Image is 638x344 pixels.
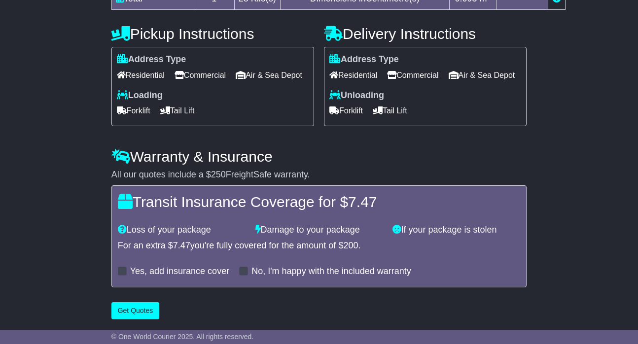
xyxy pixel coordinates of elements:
[211,170,226,179] span: 250
[111,333,254,341] span: © One World Courier 2025. All rights reserved.
[118,194,521,210] h4: Transit Insurance Coverage for $
[160,103,195,118] span: Tail Lift
[111,302,160,319] button: Get Quotes
[117,103,150,118] span: Forklift
[111,170,527,180] div: All our quotes include a $ FreightSafe warranty.
[329,103,363,118] span: Forklift
[117,90,163,101] label: Loading
[388,225,525,236] div: If your package is stolen
[111,148,527,165] h4: Warranty & Insurance
[175,68,226,83] span: Commercial
[117,68,165,83] span: Residential
[117,54,186,65] label: Address Type
[111,26,314,42] h4: Pickup Instructions
[324,26,527,42] h4: Delivery Instructions
[173,241,190,250] span: 7.47
[130,266,229,277] label: Yes, add insurance cover
[373,103,407,118] span: Tail Lift
[113,225,250,236] div: Loss of your package
[387,68,438,83] span: Commercial
[236,68,302,83] span: Air & Sea Depot
[329,68,377,83] span: Residential
[251,266,411,277] label: No, I'm happy with the included warranty
[348,194,377,210] span: 7.47
[343,241,358,250] span: 200
[329,90,384,101] label: Unloading
[250,225,388,236] div: Damage to your package
[329,54,399,65] label: Address Type
[449,68,515,83] span: Air & Sea Depot
[118,241,521,251] div: For an extra $ you're fully covered for the amount of $ .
